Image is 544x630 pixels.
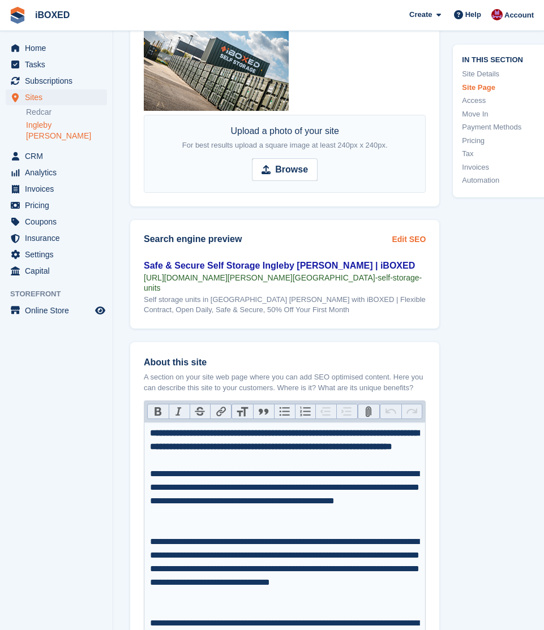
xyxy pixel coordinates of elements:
button: Decrease Level [315,404,336,419]
label: About this site [144,356,426,369]
a: Preview store [93,304,107,317]
button: Bold [148,404,169,419]
span: Storefront [10,288,113,300]
button: Attach Files [358,404,379,419]
a: menu [6,40,107,56]
a: menu [6,57,107,72]
button: Quote [253,404,274,419]
p: A section on your site web page where you can add SEO optimised content. Here you can describe th... [144,372,426,394]
a: menu [6,214,107,230]
button: Undo [380,404,401,419]
a: Edit SEO [392,234,426,245]
button: Bullets [274,404,295,419]
a: Ingleby [PERSON_NAME] [26,120,107,141]
a: menu [6,181,107,197]
span: [URL][DOMAIN_NAME] [144,273,228,282]
span: Online Store [25,303,93,318]
button: Redo [401,404,422,419]
span: Tasks [25,57,93,72]
div: Self storage units in [GEOGRAPHIC_DATA] [PERSON_NAME] with iBOXED | Flexible Contract, Open Daily... [144,295,426,315]
a: menu [6,165,107,180]
a: menu [6,148,107,164]
strong: Browse [275,163,308,176]
button: Italic [169,404,190,419]
img: stora-icon-8386f47178a22dfd0bd8f6a31ec36ba5ce8667c1dd55bd0f319d3a0aa187defe.svg [9,7,26,24]
a: menu [6,263,107,279]
div: Safe & Secure Self Storage Ingleby [PERSON_NAME] | iBOXED [144,259,426,273]
span: [PERSON_NAME][GEOGRAPHIC_DATA]-self-storage-units [144,273,422,292]
span: Help [465,9,481,20]
a: menu [6,89,107,105]
a: Redcar [26,107,107,118]
a: menu [6,247,107,262]
span: For best results upload a square image at least 240px x 240px. [182,141,388,149]
a: menu [6,303,107,318]
button: Numbers [295,404,316,419]
span: Create [409,9,432,20]
a: menu [6,197,107,213]
span: Subscriptions [25,73,93,89]
button: Link [210,404,231,419]
span: Pricing [25,197,93,213]
a: iBOXED [31,6,74,24]
button: Strikethrough [190,404,211,419]
span: CRM [25,148,93,164]
a: menu [6,73,107,89]
span: Account [504,10,534,21]
input: Browse [252,158,318,181]
span: Sites [25,89,93,105]
span: Coupons [25,214,93,230]
span: Home [25,40,93,56]
span: Insurance [25,230,93,246]
img: Amanda Forder [491,9,503,20]
span: Analytics [25,165,93,180]
a: menu [6,230,107,246]
span: Invoices [25,181,93,197]
span: Capital [25,263,93,279]
h2: Search engine preview [144,234,392,244]
button: Heading [232,404,253,419]
button: Increase Level [336,404,357,419]
img: IMG_6915_sml.jpg [144,14,289,111]
div: Upload a photo of your site [182,124,388,152]
span: Settings [25,247,93,262]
